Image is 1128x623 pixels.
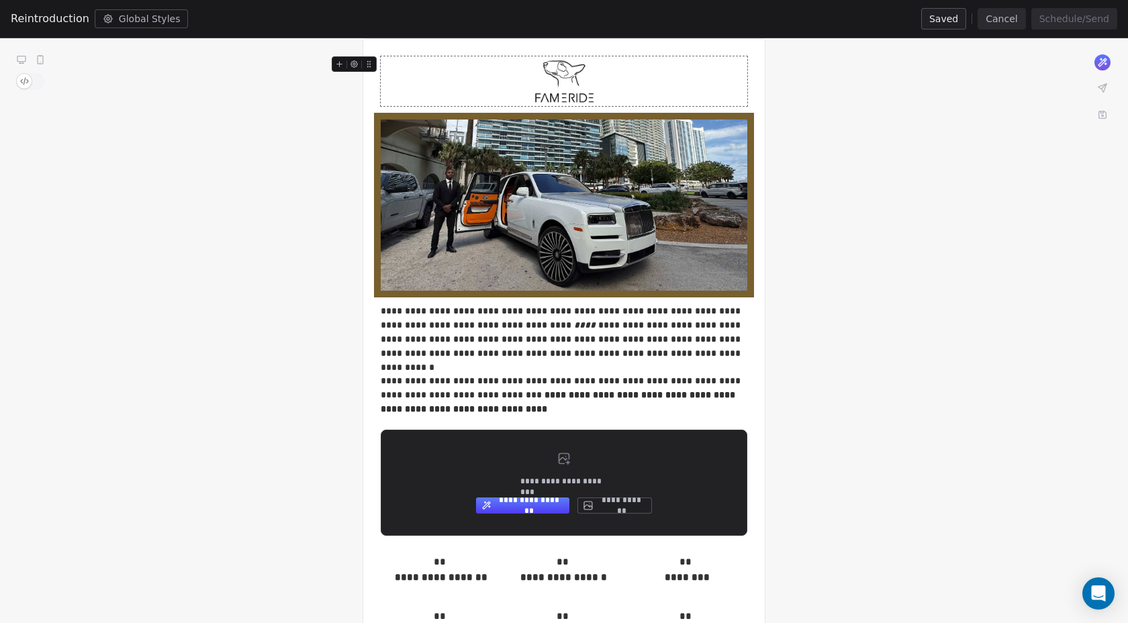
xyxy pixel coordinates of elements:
button: Schedule/Send [1031,8,1117,30]
span: Reintroduction [11,11,89,27]
button: Cancel [978,8,1025,30]
button: Saved [921,8,966,30]
div: Open Intercom Messenger [1082,577,1115,610]
button: Global Styles [95,9,189,28]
